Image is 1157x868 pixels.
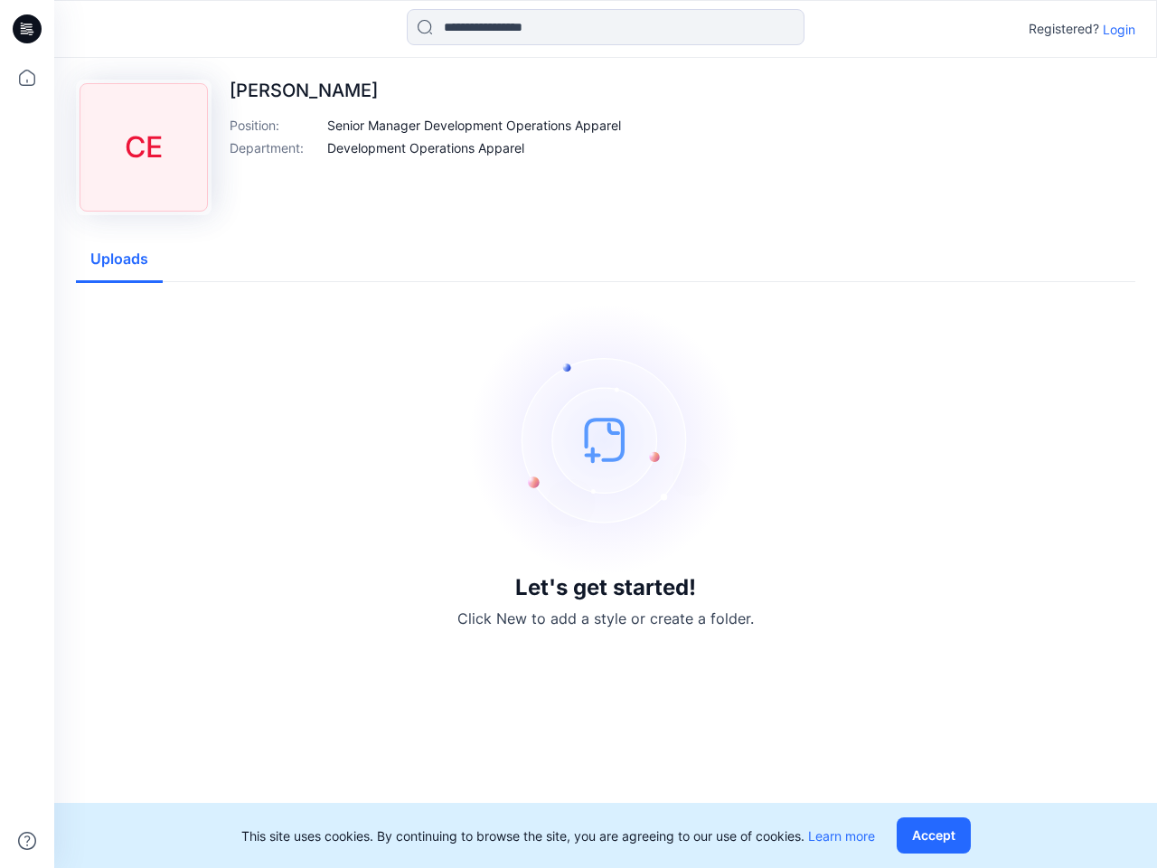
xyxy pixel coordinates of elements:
[230,116,320,135] p: Position :
[241,826,875,845] p: This site uses cookies. By continuing to browse the site, you are agreeing to our use of cookies.
[230,80,621,101] p: [PERSON_NAME]
[327,116,621,135] p: Senior Manager Development Operations Apparel
[457,608,754,629] p: Click New to add a style or create a folder.
[808,828,875,844] a: Learn more
[80,83,208,212] div: CE
[897,817,971,854] button: Accept
[515,575,696,600] h3: Let's get started!
[470,304,741,575] img: empty-state-image.svg
[327,138,524,157] p: Development Operations Apparel
[1029,18,1099,40] p: Registered?
[230,138,320,157] p: Department :
[76,237,163,283] button: Uploads
[1103,20,1135,39] p: Login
